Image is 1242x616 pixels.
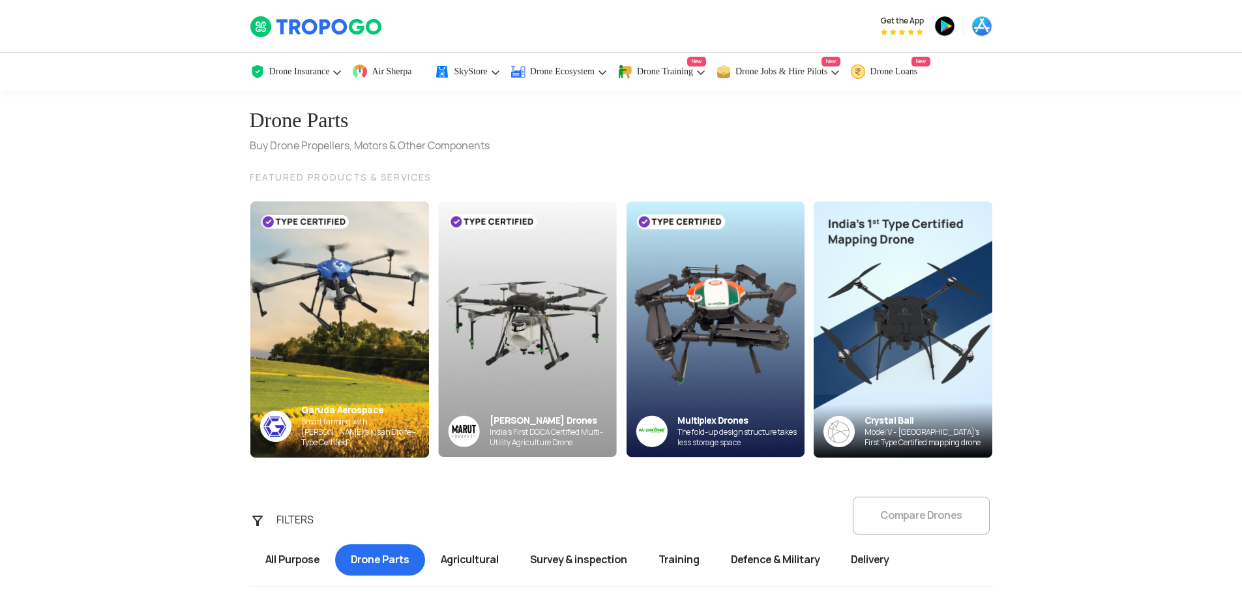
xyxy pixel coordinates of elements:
div: [PERSON_NAME] Drones [490,415,617,427]
span: New [687,57,706,66]
img: crystalball-logo-banner.png [823,416,855,447]
img: TropoGo Logo [250,16,383,38]
span: Drone Parts [335,544,425,576]
div: FEATURED PRODUCTS & SERVICES [250,169,993,185]
a: Drone Jobs & Hire PilotsNew [716,53,841,91]
span: New [911,57,930,66]
div: Multiplex Drones [677,415,805,427]
div: Model V - [GEOGRAPHIC_DATA]’s First Type Certified mapping drone [865,427,992,448]
a: Drone Ecosystem [510,53,608,91]
a: Drone Insurance [250,53,343,91]
img: bg_multiplex_sky.png [626,201,805,458]
span: Survey & inspection [514,544,643,576]
span: Drone Training [637,66,693,77]
span: Drone Loans [870,66,917,77]
span: Drone Insurance [269,66,330,77]
span: SkyStore [454,66,487,77]
div: Garuda Aerospace [301,404,429,417]
span: New [821,57,840,66]
a: Air Sherpa [352,53,424,91]
span: Drone Jobs & Hire Pilots [735,66,828,77]
a: Drone LoansNew [850,53,930,91]
a: SkyStore [434,53,500,91]
span: Drone Ecosystem [530,66,595,77]
span: Agricultural [425,544,514,576]
span: Delivery [835,544,904,576]
span: Defence & Military [715,544,835,576]
img: bannerAdvertisement6.png [814,201,992,458]
span: All Purpose [250,544,335,576]
img: ic_multiplex_sky.png [636,415,668,447]
img: Group%2036313.png [448,415,480,447]
img: bg_marut_sky.png [438,201,617,457]
span: Get the App [881,16,924,26]
div: The fold-up design structure takes less storage space [677,427,805,448]
span: Air Sherpa [372,66,411,77]
h1: Drone Parts [250,102,490,138]
div: Buy Drone Propellers, Motors & Other Components [250,138,490,154]
img: ic_playstore.png [934,16,955,37]
div: India’s First DGCA Certified Multi-Utility Agriculture Drone [490,427,617,448]
a: Drone TrainingNew [617,53,706,91]
div: FILTERS [269,507,337,533]
img: ic_garuda_sky.png [260,411,291,442]
img: App Raking [881,29,923,35]
div: Smart farming with [PERSON_NAME]’s Kisan Drone - Type Certified [301,417,429,448]
img: ic_appstore.png [971,16,992,37]
img: bg_garuda_sky.png [250,201,429,458]
span: Training [643,544,715,576]
div: Crystal Ball [865,415,992,427]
